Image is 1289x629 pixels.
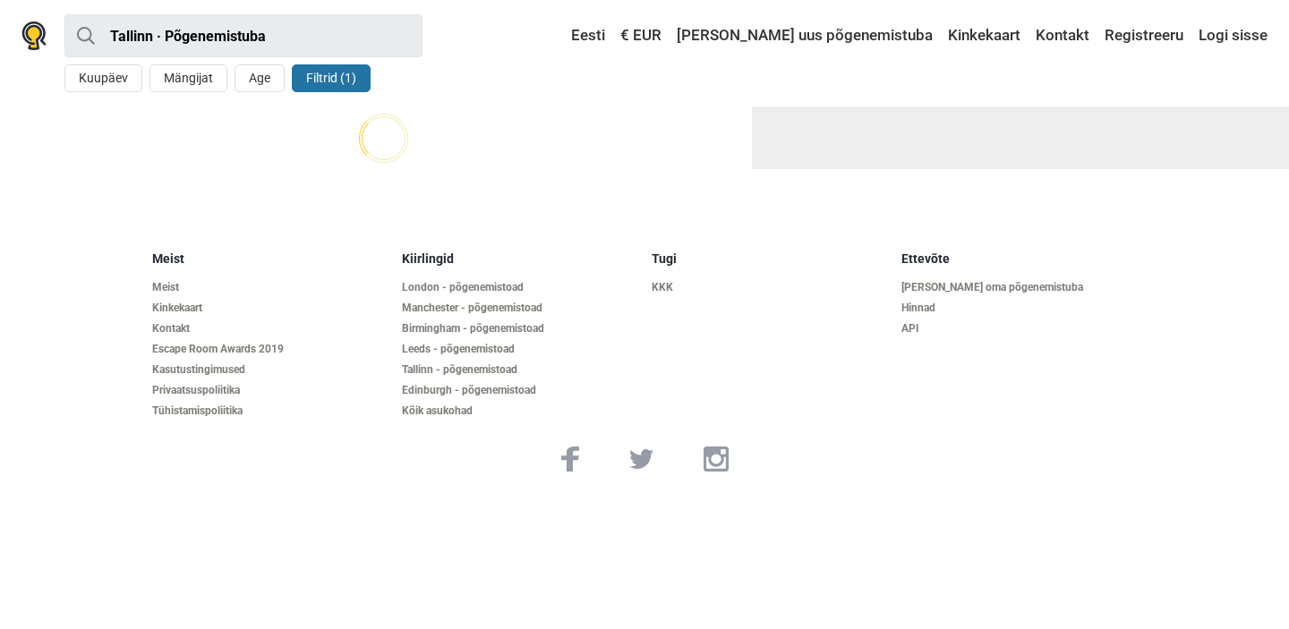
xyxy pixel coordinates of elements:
a: Kasutustingimused [152,363,388,377]
button: Filtrid (1) [292,64,371,92]
a: Hinnad [901,302,1137,315]
a: Tallinn - põgenemistoad [402,363,637,377]
a: Kinkekaart [943,20,1025,52]
a: € EUR [616,20,666,52]
a: Kõik asukohad [402,404,637,418]
a: Meist [152,281,388,294]
a: Edinburgh - põgenemistoad [402,384,637,397]
a: Kinkekaart [152,302,388,315]
input: proovi “Tallinn” [64,14,423,57]
a: [PERSON_NAME] uus põgenemistuba [672,20,937,52]
button: Mängijat [149,64,227,92]
a: Kontakt [1031,20,1094,52]
h5: Kiirlingid [402,251,637,267]
a: Privaatsuspoliitika [152,384,388,397]
a: Escape Room Awards 2019 [152,343,388,356]
button: Age [235,64,285,92]
a: Tühistamispoliitika [152,404,388,418]
button: Kuupäev [64,64,142,92]
a: [PERSON_NAME] oma põgenemistuba [901,281,1137,294]
a: Manchester - põgenemistoad [402,302,637,315]
a: Eesti [554,20,610,52]
h5: Ettevõte [901,251,1137,267]
a: Leeds - põgenemistoad [402,343,637,356]
img: Eesti [559,30,571,42]
a: API [901,322,1137,336]
img: Nowescape logo [21,21,47,50]
h5: Meist [152,251,388,267]
a: Birmingham - põgenemistoad [402,322,637,336]
a: KKK [652,281,887,294]
a: London - põgenemistoad [402,281,637,294]
a: Registreeru [1100,20,1188,52]
a: Logi sisse [1194,20,1268,52]
h5: Tugi [652,251,887,267]
a: Kontakt [152,322,388,336]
